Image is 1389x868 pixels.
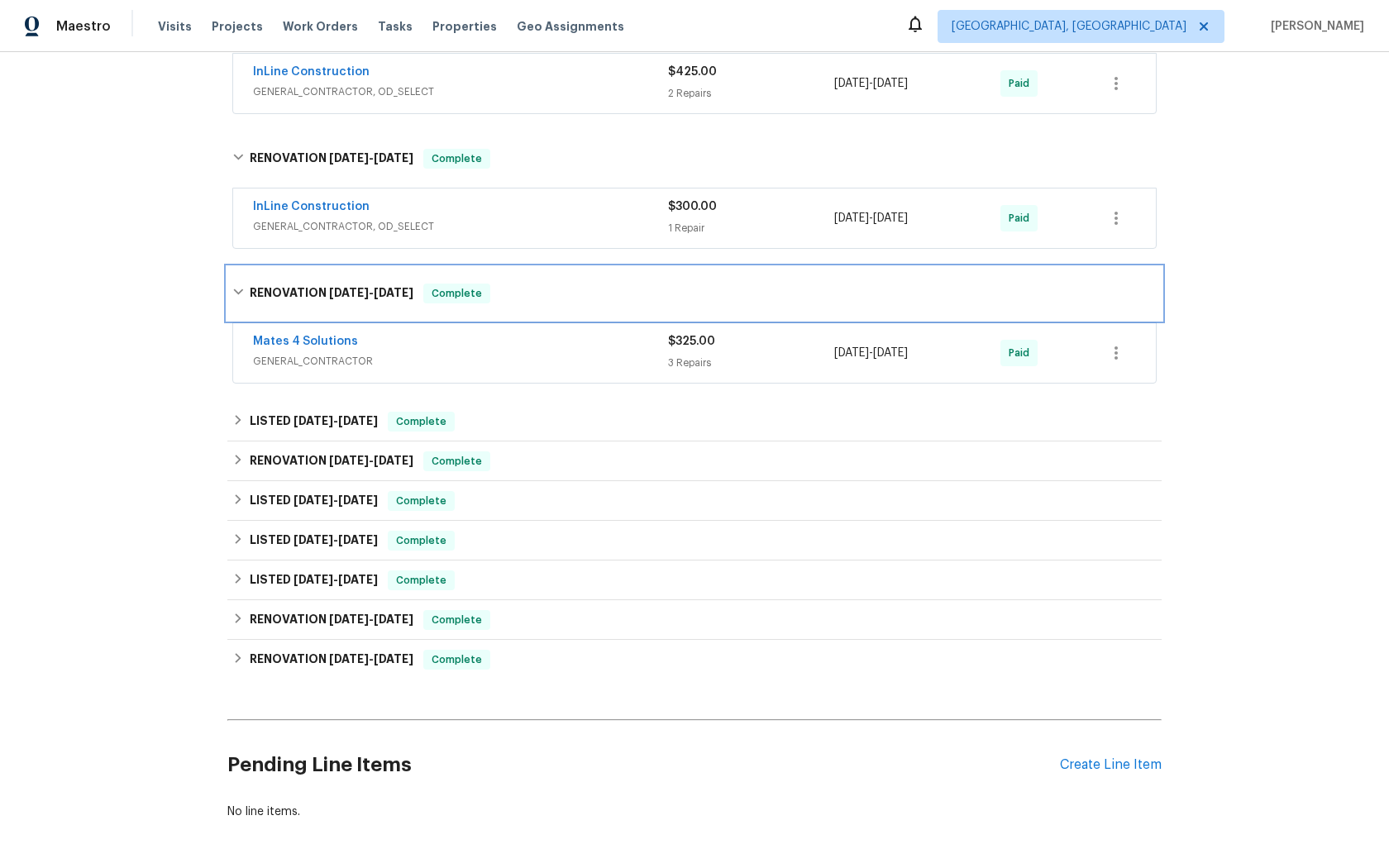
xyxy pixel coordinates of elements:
[425,651,489,668] span: Complete
[253,218,668,235] span: GENERAL_CONTRACTOR, OD_SELECT
[329,152,413,164] span: -
[952,18,1186,35] span: [GEOGRAPHIC_DATA], [GEOGRAPHIC_DATA]
[1264,18,1364,35] span: [PERSON_NAME]
[668,336,715,347] span: $325.00
[329,613,369,625] span: [DATE]
[250,570,378,590] h6: LISTED
[227,804,1162,820] div: No line items.
[294,415,333,427] span: [DATE]
[389,413,453,430] span: Complete
[227,402,1162,441] div: LISTED [DATE]-[DATE]Complete
[227,560,1162,600] div: LISTED [DATE]-[DATE]Complete
[873,212,908,224] span: [DATE]
[158,18,192,35] span: Visits
[374,287,413,298] span: [DATE]
[668,66,717,78] span: $425.00
[294,534,378,546] span: -
[250,650,413,670] h6: RENOVATION
[253,83,668,100] span: GENERAL_CONTRACTOR, OD_SELECT
[253,353,668,370] span: GENERAL_CONTRACTOR
[389,493,453,509] span: Complete
[425,150,489,167] span: Complete
[212,18,263,35] span: Projects
[227,727,1060,804] h2: Pending Line Items
[378,21,413,32] span: Tasks
[389,572,453,589] span: Complete
[425,453,489,470] span: Complete
[250,149,413,169] h6: RENOVATION
[1060,757,1162,773] div: Create Line Item
[834,210,908,227] span: -
[227,132,1162,185] div: RENOVATION [DATE]-[DATE]Complete
[338,415,378,427] span: [DATE]
[834,345,908,361] span: -
[294,574,378,585] span: -
[227,600,1162,640] div: RENOVATION [DATE]-[DATE]Complete
[227,481,1162,521] div: LISTED [DATE]-[DATE]Complete
[329,287,369,298] span: [DATE]
[294,534,333,546] span: [DATE]
[250,451,413,471] h6: RENOVATION
[668,85,834,102] div: 2 Repairs
[834,347,869,359] span: [DATE]
[250,412,378,432] h6: LISTED
[329,152,369,164] span: [DATE]
[425,285,489,302] span: Complete
[227,640,1162,680] div: RENOVATION [DATE]-[DATE]Complete
[668,201,717,212] span: $300.00
[338,494,378,506] span: [DATE]
[56,18,111,35] span: Maestro
[668,355,834,371] div: 3 Repairs
[250,284,413,303] h6: RENOVATION
[329,287,413,298] span: -
[834,78,869,89] span: [DATE]
[294,574,333,585] span: [DATE]
[389,532,453,549] span: Complete
[374,613,413,625] span: [DATE]
[1009,210,1036,227] span: Paid
[425,612,489,628] span: Complete
[253,66,370,78] a: InLine Construction
[1009,345,1036,361] span: Paid
[374,653,413,665] span: [DATE]
[250,491,378,511] h6: LISTED
[253,201,370,212] a: InLine Construction
[338,534,378,546] span: [DATE]
[329,653,413,665] span: -
[294,494,333,506] span: [DATE]
[374,152,413,164] span: [DATE]
[873,78,908,89] span: [DATE]
[834,212,869,224] span: [DATE]
[329,653,369,665] span: [DATE]
[432,18,497,35] span: Properties
[338,574,378,585] span: [DATE]
[294,494,378,506] span: -
[873,347,908,359] span: [DATE]
[329,455,413,466] span: -
[283,18,358,35] span: Work Orders
[227,441,1162,481] div: RENOVATION [DATE]-[DATE]Complete
[227,521,1162,560] div: LISTED [DATE]-[DATE]Complete
[834,75,908,92] span: -
[227,267,1162,320] div: RENOVATION [DATE]-[DATE]Complete
[517,18,624,35] span: Geo Assignments
[329,613,413,625] span: -
[253,336,358,347] a: Mates 4 Solutions
[250,531,378,551] h6: LISTED
[1009,75,1036,92] span: Paid
[668,220,834,236] div: 1 Repair
[329,455,369,466] span: [DATE]
[294,415,378,427] span: -
[250,610,413,630] h6: RENOVATION
[374,455,413,466] span: [DATE]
